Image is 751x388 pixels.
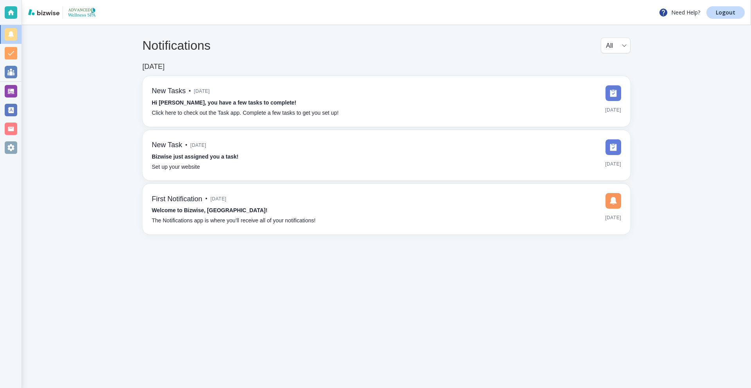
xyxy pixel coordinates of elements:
[152,217,316,225] p: The Notifications app is where you’ll receive all of your notifications!
[152,163,200,171] p: Set up your website
[152,141,182,150] h6: New Task
[142,76,631,127] a: New Tasks•[DATE]Hi [PERSON_NAME], you have a few tasks to complete!Click here to check out the Ta...
[152,87,186,96] h6: New Tasks
[152,109,339,117] p: Click here to check out the Task app. Complete a few tasks to get you set up!
[605,158,621,170] span: [DATE]
[142,130,631,181] a: New Task•[DATE]Bizwise just assigned you a task!Set up your website[DATE]
[142,184,631,235] a: First Notification•[DATE]Welcome to Bizwise, [GEOGRAPHIC_DATA]!The Notifications app is where you...
[152,153,239,160] strong: Bizwise just assigned you a task!
[605,104,621,116] span: [DATE]
[606,38,625,53] div: All
[605,85,621,101] img: DashboardSidebarTasks.svg
[152,207,268,213] strong: Welcome to Bizwise, [GEOGRAPHIC_DATA]!
[605,212,621,224] span: [DATE]
[210,193,226,205] span: [DATE]
[142,38,210,53] h4: Notifications
[659,8,700,17] p: Need Help?
[190,139,207,151] span: [DATE]
[716,10,735,15] p: Logout
[142,63,165,71] h6: [DATE]
[66,6,98,19] img: Advanced Wellness Spa
[152,195,202,204] h6: First Notification
[185,141,187,150] p: •
[194,85,210,97] span: [DATE]
[706,6,745,19] a: Logout
[189,87,191,96] p: •
[28,9,59,15] img: bizwise
[605,193,621,209] img: DashboardSidebarNotification.svg
[152,99,296,106] strong: Hi [PERSON_NAME], you have a few tasks to complete!
[605,139,621,155] img: DashboardSidebarTasks.svg
[205,195,207,203] p: •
